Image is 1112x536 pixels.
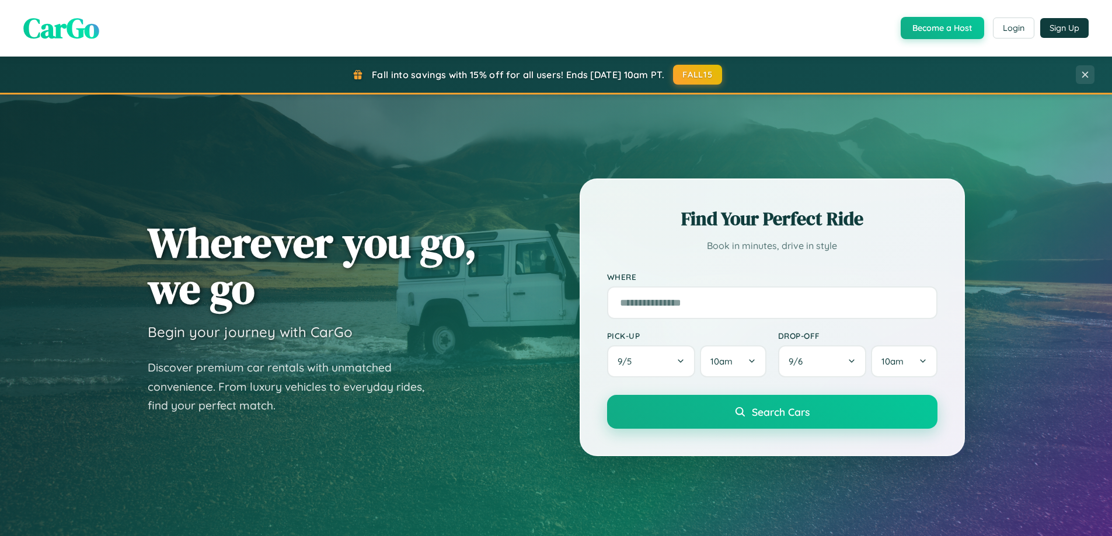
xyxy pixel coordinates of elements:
[148,323,353,341] h3: Begin your journey with CarGo
[752,405,810,418] span: Search Cars
[23,9,99,47] span: CarGo
[673,65,722,85] button: FALL15
[710,356,733,367] span: 10am
[607,237,937,254] p: Book in minutes, drive in style
[607,206,937,232] h2: Find Your Perfect Ride
[618,356,637,367] span: 9 / 5
[700,345,766,377] button: 10am
[778,331,937,341] label: Drop-off
[607,272,937,282] label: Where
[1040,18,1089,38] button: Sign Up
[871,345,937,377] button: 10am
[148,358,440,415] p: Discover premium car rentals with unmatched convenience. From luxury vehicles to everyday rides, ...
[607,331,766,341] label: Pick-up
[881,356,904,367] span: 10am
[148,219,477,311] h1: Wherever you go, we go
[778,345,867,377] button: 9/6
[607,345,696,377] button: 9/5
[993,17,1034,38] button: Login
[901,17,984,39] button: Become a Host
[607,395,937,429] button: Search Cars
[372,69,664,80] span: Fall into savings with 15% off for all users! Ends [DATE] 10am PT.
[789,356,808,367] span: 9 / 6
